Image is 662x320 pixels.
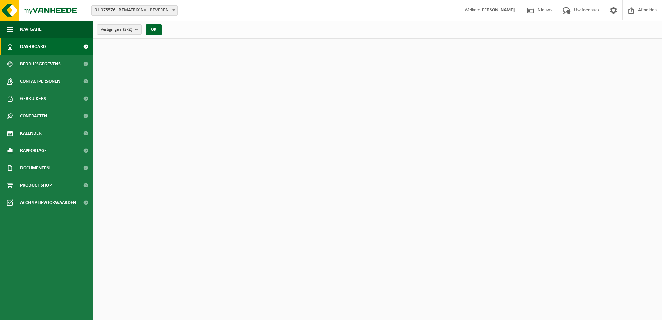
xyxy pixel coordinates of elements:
[20,73,60,90] span: Contactpersonen
[20,142,47,159] span: Rapportage
[123,27,132,32] count: (2/2)
[101,25,132,35] span: Vestigingen
[97,24,142,35] button: Vestigingen(2/2)
[20,159,50,177] span: Documenten
[20,21,42,38] span: Navigatie
[92,6,177,15] span: 01-075576 - BEMATRIX NV - BEVEREN
[20,194,76,211] span: Acceptatievoorwaarden
[20,125,42,142] span: Kalender
[480,8,515,13] strong: [PERSON_NAME]
[91,5,178,16] span: 01-075576 - BEMATRIX NV - BEVEREN
[20,177,52,194] span: Product Shop
[20,55,61,73] span: Bedrijfsgegevens
[20,90,46,107] span: Gebruikers
[146,24,162,35] button: OK
[20,107,47,125] span: Contracten
[20,38,46,55] span: Dashboard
